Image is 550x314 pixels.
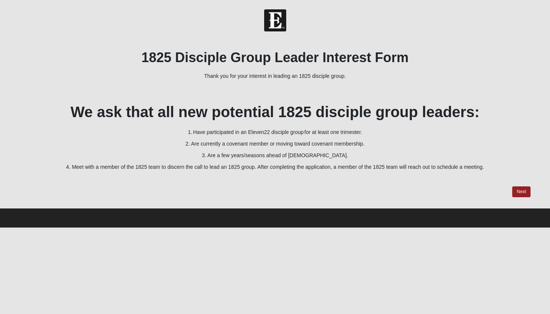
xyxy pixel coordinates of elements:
[512,186,531,197] a: Next
[19,72,531,80] p: Thank you for your interest in leading an 1825 disciple group.
[19,103,531,121] h2: We ask that all new potential 1825 disciple group leaders:
[19,49,531,65] h1: 1825 Disciple Group Leader Interest Form
[264,9,286,31] img: Church of Eleven22 Logo
[19,152,531,159] p: 3. Are a few years/seasons ahead of [DEMOGRAPHIC_DATA].
[19,163,531,171] p: 4. Meet with a member of the 1825 team to discern the call to lead an 1825 group. After completin...
[19,128,531,136] p: 1. Have participated in an Eleven22 disciple group for at least one trimester.
[19,140,531,148] p: 2. Are currently a covenant member or moving toward covenant membership.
